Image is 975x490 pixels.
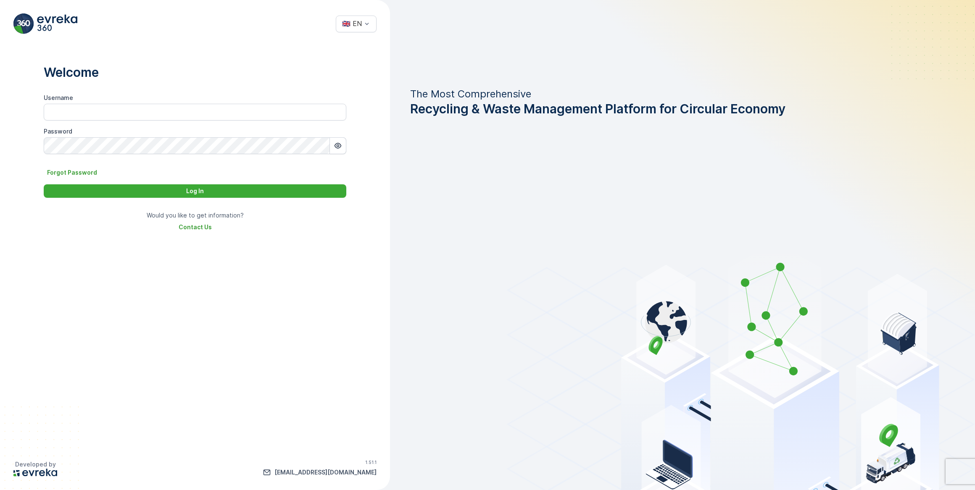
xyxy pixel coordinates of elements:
p: Log In [186,187,204,195]
a: Contact Us [179,223,212,231]
div: 🇬🇧 EN [342,20,362,27]
p: 1.51.1 [365,460,377,465]
button: Forgot Password [44,168,100,178]
label: Password [44,128,72,135]
p: [EMAIL_ADDRESS][DOMAIN_NAME] [274,468,377,477]
label: Username [44,94,73,101]
a: info@evreka.co [263,468,377,477]
p: Welcome [44,64,346,80]
p: The Most Comprehensive [410,87,785,101]
p: Would you like to get information? [147,211,244,220]
p: Forgot Password [47,168,97,177]
img: evreka_360_logo [13,13,77,34]
span: Recycling & Waste Management Platform for Circular Economy [410,101,785,117]
button: Log In [44,184,346,198]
